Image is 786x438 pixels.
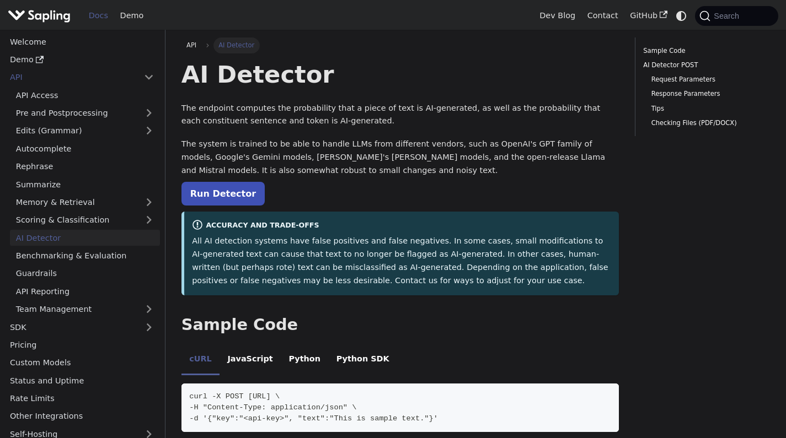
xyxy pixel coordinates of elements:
li: Python SDK [328,345,397,376]
span: AI Detector [213,37,260,53]
a: Response Parameters [651,89,762,99]
nav: Breadcrumbs [181,37,619,53]
span: API [186,41,196,49]
a: Team Management [10,301,160,317]
a: Request Parameters [651,74,762,85]
a: API [4,69,138,85]
li: JavaScript [220,345,281,376]
button: Switch between dark and light mode (currently system mode) [673,8,689,24]
a: Demo [4,52,160,68]
li: cURL [181,345,220,376]
span: -d '{"key":"<api-key>", "text":"This is sample text."}' [189,414,438,423]
a: Other Integrations [4,408,160,424]
a: Sample Code [643,46,766,56]
a: Summarize [10,176,160,192]
a: Run Detector [181,182,265,206]
a: Pricing [4,337,160,353]
a: Rate Limits [4,391,160,407]
span: curl -X POST [URL] \ [189,392,280,401]
a: API Reporting [10,283,160,299]
button: Expand sidebar category 'SDK' [138,319,160,335]
a: Scoring & Classification [10,212,160,228]
a: GitHub [624,7,673,24]
a: Edits (Grammar) [10,123,160,139]
a: Sapling.aiSapling.ai [8,8,74,24]
p: All AI detection systems have false positives and false negatives. In some cases, small modificat... [192,235,611,287]
p: The system is trained to be able to handle LLMs from different vendors, such as OpenAI's GPT fami... [181,138,619,177]
a: SDK [4,319,138,335]
a: API Access [10,87,160,103]
p: The endpoint computes the probability that a piece of text is AI-generated, as well as the probab... [181,102,619,128]
a: AI Detector [10,230,160,246]
a: Welcome [4,34,160,50]
div: Accuracy and Trade-offs [192,219,611,232]
a: API [181,37,202,53]
a: Status and Uptime [4,372,160,388]
button: Collapse sidebar category 'API' [138,69,160,85]
li: Python [281,345,328,376]
a: AI Detector POST [643,60,766,71]
a: Custom Models [4,355,160,371]
span: Search [710,12,746,20]
a: Contact [581,7,624,24]
a: Demo [114,7,149,24]
h2: Sample Code [181,315,619,335]
a: Checking Files (PDF/DOCX) [651,118,762,128]
a: Dev Blog [533,7,581,24]
a: Tips [651,104,762,114]
img: Sapling.ai [8,8,71,24]
h1: AI Detector [181,60,619,89]
a: Benchmarking & Evaluation [10,248,160,264]
a: Docs [83,7,114,24]
a: Rephrase [10,159,160,175]
button: Search (Command+K) [695,6,778,26]
a: Memory & Retrieval [10,194,160,210]
a: Pre and Postprocessing [10,105,160,121]
a: Autocomplete [10,140,160,156]
span: -H "Content-Type: application/json" \ [189,403,356,412]
a: Guardrails [10,266,160,282]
